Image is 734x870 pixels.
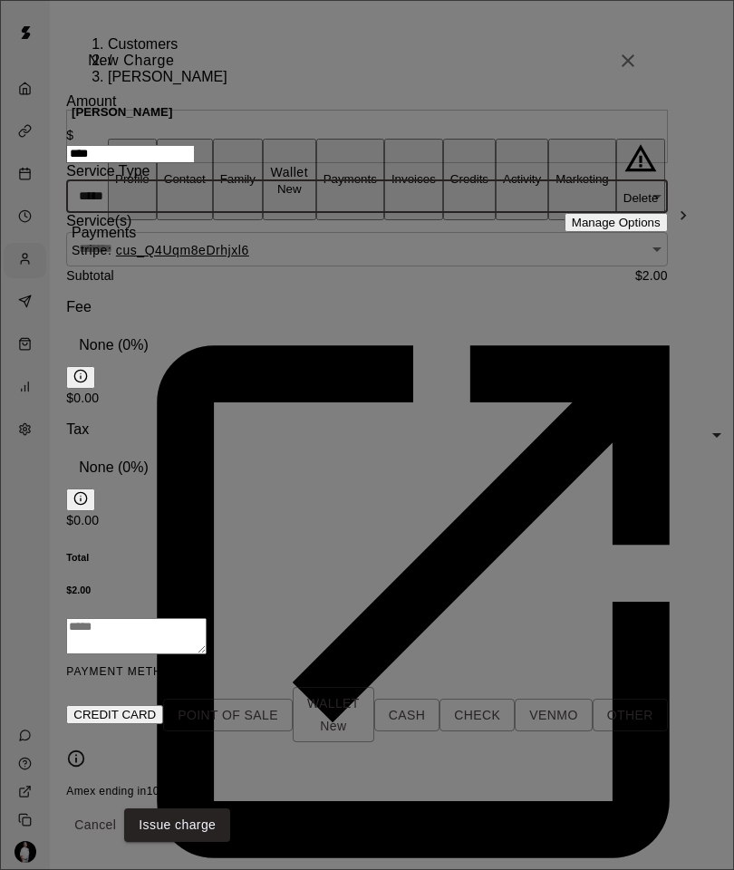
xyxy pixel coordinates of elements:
b: $ 2.00 [66,585,91,595]
label: Amount [66,93,116,109]
div: None (0%) [66,452,709,488]
button: CASH [374,699,440,732]
b: Total [66,552,89,563]
span: New [313,719,353,733]
p: Subtotal [66,266,114,285]
span: CREDIT CARD [73,708,156,721]
span: CHECK [454,704,500,727]
button: WALLET New [293,687,374,742]
span: Service(s) [66,213,131,232]
span: OTHER [607,704,653,727]
span: CASH [389,704,426,727]
button: Cancel [66,808,124,842]
div: None (0%) [66,330,709,366]
button: Close [610,43,646,79]
button: VENMO [515,699,592,732]
p: $ 0.00 [66,511,667,529]
button: Issue charge [124,808,230,842]
h2: New Charge [66,28,667,93]
button: POINT OF SALE [163,699,293,732]
span: POINT OF SALE [178,704,278,727]
a: Change [172,785,212,797]
button: Open [644,184,670,209]
span: WALLET [307,692,360,737]
span: Service Type [66,163,150,179]
button: Manage Options [565,213,668,232]
span: Amex ending in 1004 [66,785,212,797]
button: OTHER [593,699,668,732]
button: Open [644,237,670,262]
p: $ 0.00 [66,389,667,407]
span: PAYMENT METHOD [66,665,179,678]
button: CHECK [439,699,515,732]
p: Fee [66,299,667,315]
button: CREDIT CARD [66,705,163,724]
p: $ [66,126,667,144]
span: VENMO [529,704,577,727]
p: Tax [66,421,667,438]
p: $ 2.00 [635,266,668,285]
